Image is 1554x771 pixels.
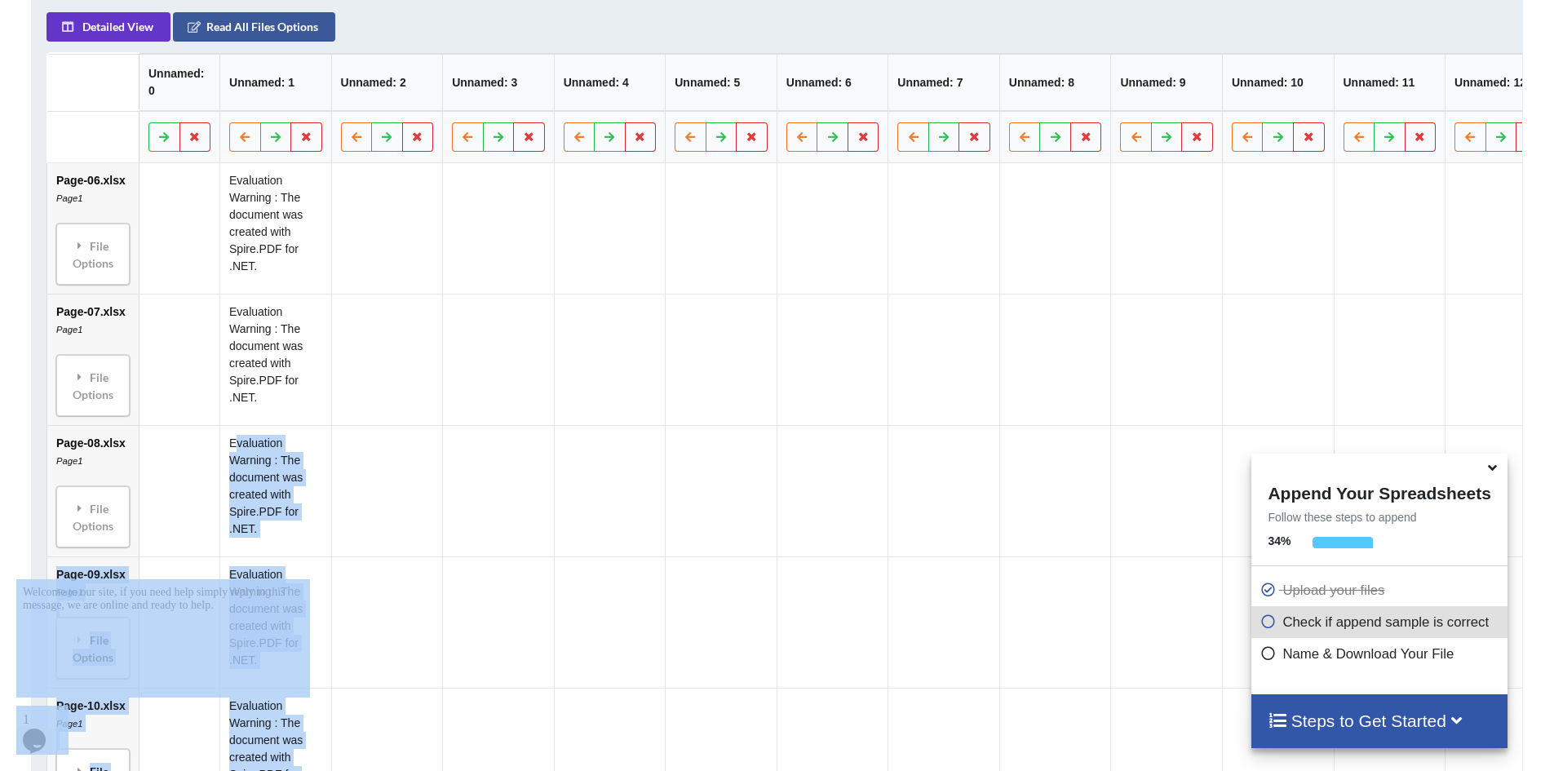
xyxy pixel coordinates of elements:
button: Detailed View [46,12,170,42]
td: Evaluation Warning : The document was created with Spire.PDF for .NET. [219,556,331,688]
iframe: chat widget [16,706,69,755]
td: Page-09.xlsx [47,556,139,688]
b: 34 % [1268,534,1291,547]
th: Unnamed: 1 [219,54,331,111]
th: Unnamed: 8 [999,54,1111,111]
th: Unnamed: 4 [554,54,666,111]
td: Evaluation Warning : The document was created with Spire.PDF for .NET. [219,163,331,294]
button: Read All Files Options [173,12,335,42]
td: Page-06.xlsx [47,163,139,294]
p: Upload your files [1260,580,1503,600]
th: Unnamed: 6 [777,54,888,111]
div: File Options [61,228,125,280]
h4: Append Your Spreadsheets [1251,479,1507,503]
div: File Options [61,360,125,411]
th: Unnamed: 5 [666,54,777,111]
th: Unnamed: 10 [1222,54,1334,111]
i: Page1 [56,456,82,466]
th: Unnamed: 9 [1111,54,1223,111]
td: Evaluation Warning : The document was created with Spire.PDF for .NET. [219,294,331,425]
iframe: chat widget [16,579,310,698]
i: Page1 [56,325,82,335]
h4: Steps to Get Started [1268,711,1490,731]
th: Unnamed: 0 [139,54,219,111]
th: Unnamed: 2 [331,54,443,111]
th: Unnamed: 11 [1334,54,1446,111]
p: Name & Download Your File [1260,644,1503,664]
i: Page1 [56,719,82,729]
span: Welcome to our site, if you need help simply reply to this message, we are online and ready to help. [7,7,269,32]
td: Page-07.xlsx [47,294,139,425]
td: Evaluation Warning : The document was created with Spire.PDF for .NET. [219,425,331,556]
p: Follow these steps to append [1251,509,1507,525]
div: Welcome to our site, if you need help simply reply to this message, we are online and ready to help. [7,7,300,33]
div: File Options [61,491,125,543]
p: Check if append sample is correct [1260,612,1503,632]
th: Unnamed: 7 [888,54,1000,111]
td: Page-08.xlsx [47,425,139,556]
i: Page1 [56,193,82,203]
th: Unnamed: 3 [442,54,554,111]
